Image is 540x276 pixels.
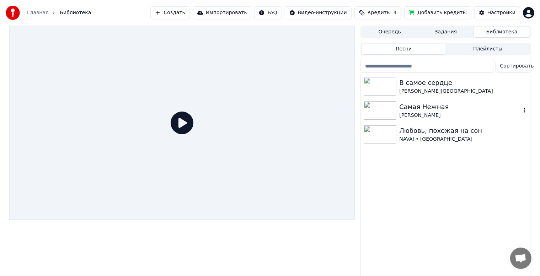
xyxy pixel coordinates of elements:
button: Настройки [474,6,520,19]
div: В самое сердце [399,78,528,88]
button: Библиотека [474,27,530,37]
span: 4 [394,9,397,16]
div: [PERSON_NAME][GEOGRAPHIC_DATA] [399,88,528,95]
div: NAVAI • [GEOGRAPHIC_DATA] [399,136,528,143]
img: youka [6,6,20,20]
div: Самая Нежная [399,102,520,112]
span: Сортировать [500,63,534,70]
a: Главная [27,9,48,16]
button: FAQ [254,6,282,19]
button: Видео-инструкции [285,6,352,19]
button: Песни [362,44,446,54]
button: Плейлисты [446,44,530,54]
button: Добавить кредиты [404,6,471,19]
button: Создать [150,6,189,19]
button: Кредиты4 [354,6,401,19]
button: Импортировать [193,6,252,19]
div: Открытый чат [510,248,531,269]
button: Задания [418,27,474,37]
span: Кредиты [368,9,391,16]
nav: breadcrumb [27,9,91,16]
span: Библиотека [60,9,91,16]
div: Любовь, похожая на сон [399,126,528,136]
button: Очередь [362,27,418,37]
div: [PERSON_NAME] [399,112,520,119]
div: Настройки [487,9,515,16]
